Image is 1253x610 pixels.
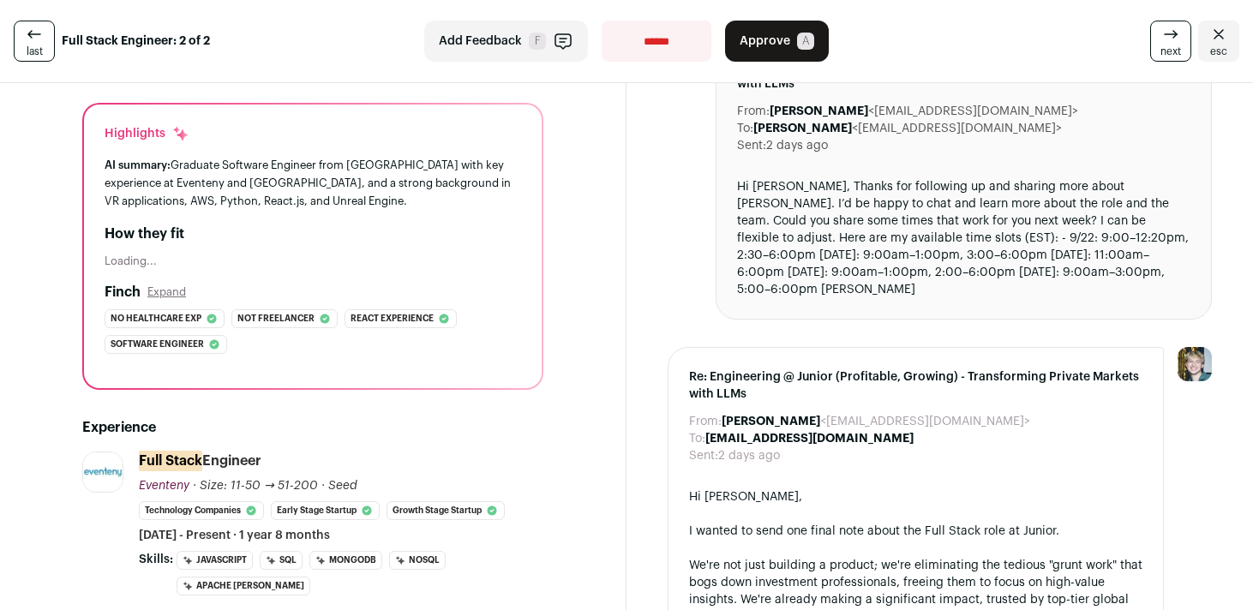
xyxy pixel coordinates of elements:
span: Add Feedback [439,33,522,50]
dt: To: [689,430,705,447]
dd: <[EMAIL_ADDRESS][DOMAIN_NAME]> [753,120,1062,137]
div: Loading... [105,254,521,268]
dt: Sent: [689,447,718,464]
img: 6494470-medium_jpg [1178,347,1212,381]
li: SQL [260,551,303,570]
div: Hi [PERSON_NAME], Thanks for following up and sharing more about [PERSON_NAME]. I’d be happy to c... [737,178,1190,298]
span: React experience [351,310,434,327]
dd: 2 days ago [766,137,828,154]
button: Add Feedback F [424,21,588,62]
b: [PERSON_NAME] [753,123,852,135]
dd: <[EMAIL_ADDRESS][DOMAIN_NAME]> [722,413,1030,430]
a: Close [1198,21,1239,62]
span: [DATE] - Present · 1 year 8 months [139,527,330,544]
span: Software engineer [111,336,204,353]
div: Engineer [139,452,261,470]
span: · Size: 11-50 → 51-200 [193,480,318,492]
span: last [27,45,43,58]
span: next [1160,45,1181,58]
div: Graduate Software Engineer from [GEOGRAPHIC_DATA] with key experience at Eventeny and [GEOGRAPHIC... [105,156,521,210]
dt: To: [737,120,753,137]
li: MongoDB [309,551,382,570]
span: No healthcare exp [111,310,201,327]
h2: How they fit [105,224,521,244]
b: [PERSON_NAME] [722,416,820,428]
mark: Full Stack [139,451,202,471]
dt: From: [737,103,770,120]
button: Expand [147,285,186,299]
strong: Full Stack Engineer: 2 of 2 [62,33,210,50]
b: [PERSON_NAME] [770,105,868,117]
li: Early Stage Startup [271,501,380,520]
span: Re: Engineering @ Junior (Profitable, Growing) - Transforming Private Markets with LLMs [689,368,1142,403]
img: ec0120315894c19afa94cb6b9ec51eb7ba3ef29c15160e2735ff28eb0d6f1d13.jpg [83,452,123,492]
dt: From: [689,413,722,430]
div: Hi [PERSON_NAME], [689,488,1142,505]
li: JavaScript [177,551,253,570]
span: Approve [740,33,790,50]
span: AI summary: [105,159,171,170]
span: Skills: [139,551,173,568]
li: Apache [PERSON_NAME] [177,577,310,595]
h2: Experience [82,417,543,438]
dd: 2 days ago [718,447,780,464]
b: [EMAIL_ADDRESS][DOMAIN_NAME] [705,433,914,445]
span: Not freelancer [237,310,315,327]
a: next [1150,21,1191,62]
span: · [321,477,325,494]
li: Technology Companies [139,501,264,520]
span: F [529,33,546,50]
button: Approve A [725,21,829,62]
li: NoSQL [389,551,446,570]
span: A [797,33,814,50]
div: Highlights [105,125,189,142]
h2: Finch [105,282,141,302]
span: Eventeny [139,480,189,492]
dd: <[EMAIL_ADDRESS][DOMAIN_NAME]> [770,103,1078,120]
li: Growth Stage Startup [387,501,505,520]
a: last [14,21,55,62]
span: esc [1210,45,1227,58]
dt: Sent: [737,137,766,154]
div: I wanted to send one final note about the Full Stack role at Junior. [689,523,1142,540]
span: Seed [328,480,357,492]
